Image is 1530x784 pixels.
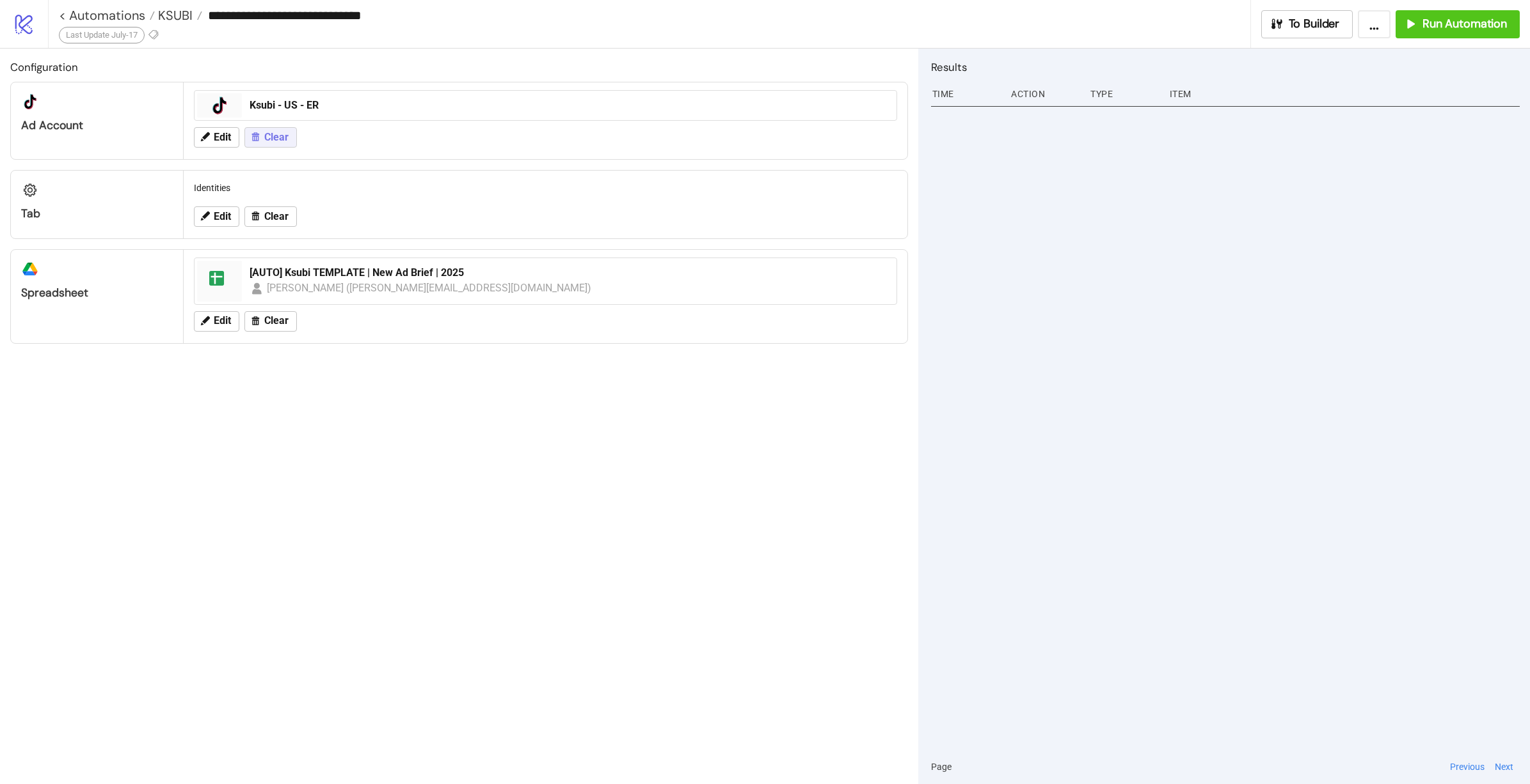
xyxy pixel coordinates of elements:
h2: Results [931,59,1520,75]
span: Edit [214,315,231,327]
button: To Builder [1261,10,1353,38]
div: Time [931,82,1001,106]
span: Edit [214,132,231,143]
span: KSUBI [155,7,193,24]
div: Item [1168,82,1520,106]
div: Type [1089,82,1159,106]
div: Action [1010,82,1080,106]
span: Edit [214,211,231,222]
a: KSUBI [155,9,202,22]
button: Next [1491,760,1517,774]
span: Clear [264,211,289,222]
button: ... [1358,10,1391,38]
button: Run Automation [1396,10,1520,38]
div: Ksubi - US - ER [250,98,889,112]
span: Clear [264,132,289,143]
button: Clear [244,311,297,332]
button: Previous [1446,760,1488,774]
button: Edit [194,127,239,148]
span: To Builder [1289,17,1340,31]
button: Clear [244,127,297,148]
span: Page [931,760,952,774]
button: Clear [244,206,297,227]
div: Spreadsheet [21,286,173,300]
div: [PERSON_NAME] ([PERSON_NAME][EMAIL_ADDRESS][DOMAIN_NAME]) [267,280,592,296]
div: Last Update July-17 [59,27,145,43]
div: Tab [21,206,173,221]
h2: Configuration [10,59,908,75]
div: Identities [189,176,902,200]
button: Edit [194,206,239,227]
a: < Automations [59,9,155,22]
span: Run Automation [1422,17,1507,31]
span: Clear [264,315,289,327]
div: Ad Account [21,118,173,133]
button: Edit [194,311,239,332]
div: [AUTO] Ksubi TEMPLATE | New Ad Brief | 2025 [250,266,889,280]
